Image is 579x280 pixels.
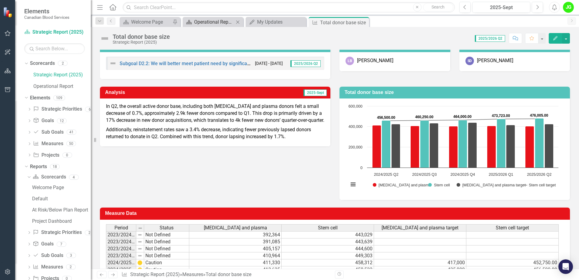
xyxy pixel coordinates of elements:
[204,225,267,231] span: [MEDICAL_DATA] and plasma
[449,126,458,168] path: 2024/2025 Q4, 402,998. Whole blood and plasma.
[374,259,466,266] td: 417,000
[349,124,362,129] text: 400,000
[57,242,66,247] div: 7
[255,61,283,66] small: [DATE] - [DATE]
[377,115,395,120] text: 456,500.00
[67,130,76,135] div: 41
[30,60,55,67] a: Scorecards
[423,3,453,12] button: Search
[100,34,110,43] img: Not Defined
[105,211,567,216] h3: Measure Data
[58,61,68,66] div: 2
[109,60,117,67] img: Not Defined
[31,205,91,215] a: At Risk/Below Plan Report
[382,225,458,231] span: [MEDICAL_DATA] and plasma target
[506,125,515,168] path: 2025/2026 Q1, 416,185. Whole blood and plasma target .
[69,175,79,180] div: 4
[31,216,91,226] a: Project Dashboard
[496,225,529,231] span: Stem cell target
[472,2,530,13] button: 2025-Sept
[106,238,136,245] td: 2023/2024 Q2
[24,29,85,36] a: Strategic Report (2025)
[318,225,338,231] span: Stem cell
[106,125,324,140] p: Additionally, reinstatement rates saw a 3.4% decrease, indicating fewer previously lapsed donors ...
[137,239,142,244] img: 8DAGhfEEPCf229AAAAAElFTkSuQmCC
[33,129,63,136] a: Sub Goals
[466,259,559,266] td: 452,750.00
[121,271,330,278] div: » »
[465,57,474,65] div: SD
[189,238,282,245] td: 391,085
[33,117,54,124] a: Goals
[468,123,477,168] path: 2024/2025 Q4, 440,000. Whole blood and plasma target .
[66,253,76,258] div: 3
[475,35,505,42] span: 2025/2026 Q2
[349,104,362,108] text: 600,000
[24,15,69,20] small: Canadian Blood Services
[189,259,282,266] td: 411,330
[144,231,189,238] td: Not Defined
[106,266,136,273] td: 2024/2025 Q2
[33,229,81,236] a: Strategic Priorities
[357,57,393,64] div: [PERSON_NAME]
[121,18,171,26] a: Welcome Page
[360,165,362,170] text: 0
[137,260,142,265] img: Yx0AAAAASUVORK5CYII=
[32,185,91,190] div: Welcome Page
[137,246,142,251] img: 8DAGhfEEPCf229AAAAAElFTkSuQmCC
[131,18,171,26] div: Welcome Page
[497,119,506,168] path: 2025/2026 Q1, 474,710. Stem cell.
[523,183,556,187] button: Show Stem cell target
[189,266,282,273] td: 413,625
[346,57,354,65] div: LB
[66,265,76,270] div: 2
[487,126,496,168] path: 2025/2026 Q1, 405,827. Whole blood and plasma.
[527,172,551,177] text: 2025/2026 Q2
[113,33,170,40] div: Total donor base size
[428,183,450,187] button: Show Stem cell
[303,89,327,96] span: 2025-Sept
[33,106,82,113] a: Strategic Priorities
[189,245,282,252] td: 405,157
[282,231,374,238] td: 443,029
[392,123,554,168] g: Whole blood and plasma target , series 3 of 4. Bar series with 5 bars.
[492,114,510,118] text: 473,723.00
[206,272,251,277] div: Total donor base size
[66,141,76,146] div: 50
[530,113,548,118] text: 476,005.00
[450,172,475,177] text: 2024/2025 Q4
[106,252,136,259] td: 2023/2024 Q4
[33,241,53,248] a: Goals
[114,225,128,231] span: Period
[184,18,234,26] a: Operational Reports
[282,259,374,266] td: 458,312
[282,245,374,252] td: 444,600
[33,72,91,78] a: Strategic Report (2025)
[160,225,174,231] span: Status
[182,272,203,277] a: Measures
[32,196,91,202] div: Default
[320,19,368,26] div: Total donor base size
[525,126,534,168] path: 2025/2026 Q2, 402,837. Whole blood and plasma.
[144,252,189,259] td: Not Defined
[189,252,282,259] td: 410,964
[137,267,142,272] img: Yx0AAAAASUVORK5CYII=
[453,115,471,119] text: 464,000.00
[372,125,381,168] path: 2024/2025 Q2, 413,625. Whole blood and plasma.
[144,238,189,245] td: Not Defined
[33,174,66,181] a: Scorecards
[31,194,91,204] a: Default
[415,115,433,119] text: 460,250.00
[24,43,85,54] input: Search Below...
[189,231,282,238] td: 392,364
[411,126,419,168] path: 2024/2025 Q3, 407,234. Whole blood and plasma.
[85,230,94,235] div: 2
[113,40,170,45] div: Strategic Report (2025)
[374,266,466,273] td: 425,000
[31,183,91,192] a: Welcome Page
[33,264,63,271] a: Measures
[247,18,305,26] a: My Updates
[477,57,513,64] div: [PERSON_NAME]
[144,245,189,252] td: Not Defined
[106,259,136,266] td: 2024/2025 Q1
